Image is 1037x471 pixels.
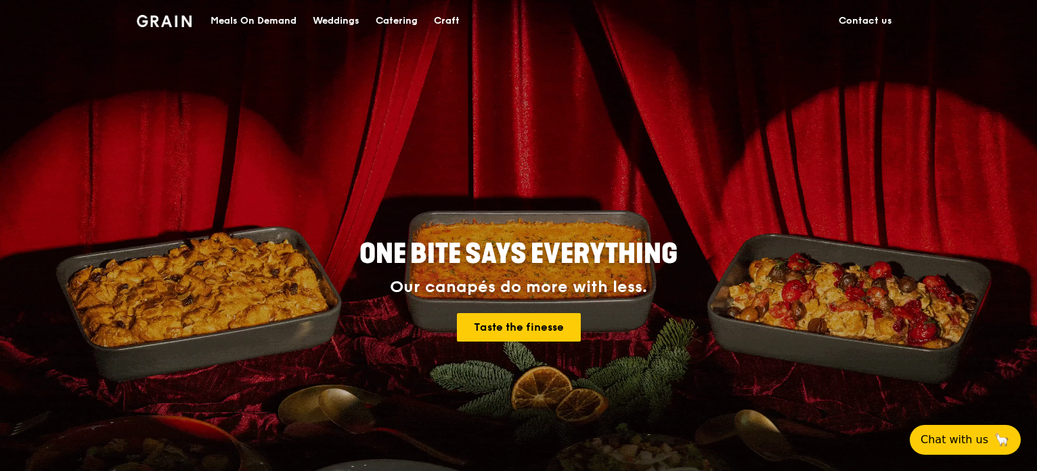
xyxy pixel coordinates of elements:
a: Craft [426,1,468,41]
a: Weddings [305,1,368,41]
div: Craft [434,1,460,41]
a: Catering [368,1,426,41]
div: Weddings [313,1,359,41]
a: Contact us [831,1,900,41]
span: Chat with us [921,432,988,448]
div: Catering [376,1,418,41]
div: Meals On Demand [211,1,296,41]
span: ONE BITE SAYS EVERYTHING [359,238,678,270]
button: Chat with us🦙 [910,425,1021,455]
span: 🦙 [994,432,1010,448]
a: Taste the finesse [457,313,581,342]
img: Grain [137,15,192,27]
div: Our canapés do more with less. [275,278,762,297]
